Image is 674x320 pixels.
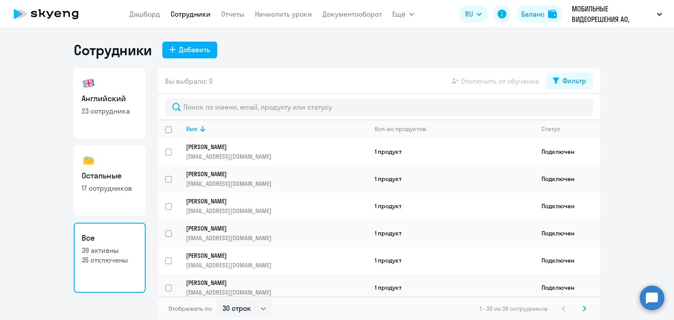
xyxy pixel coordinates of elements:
[368,274,534,301] td: 1 продукт
[567,4,667,25] button: МОБИЛЬНЫЕ ВИДЕОРЕШЕНИЯ АО, МОБИЛЬНЫЕ ВИДЕОРЕШЕНИЯ, АО
[82,106,138,116] p: 23 сотрудника
[534,192,600,220] td: Подключен
[368,192,534,220] td: 1 продукт
[572,4,653,25] p: МОБИЛЬНЫЕ ВИДЕОРЕШЕНИЯ АО, МОБИЛЬНЫЕ ВИДЕОРЕШЕНИЯ, АО
[186,288,367,296] p: [EMAIL_ADDRESS][DOMAIN_NAME]
[459,5,488,23] button: RU
[186,143,367,160] a: [PERSON_NAME][EMAIL_ADDRESS][DOMAIN_NAME]
[516,5,562,23] button: Балансbalance
[82,232,138,244] h3: Все
[179,44,210,55] div: Добавить
[186,234,367,242] p: [EMAIL_ADDRESS][DOMAIN_NAME]
[563,75,586,86] div: Фильтр
[221,10,244,18] a: Отчеты
[186,279,355,287] p: [PERSON_NAME]
[480,305,548,313] span: 1 - 30 из 39 сотрудников
[521,9,545,19] div: Баланс
[541,125,600,133] div: Статус
[375,125,426,133] div: Кол-во продуктов
[375,125,534,133] div: Кол-во продуктов
[74,146,146,216] a: Остальные17 сотрудников
[541,125,560,133] div: Статус
[74,68,146,139] a: Английский23 сотрудника
[186,252,367,269] a: [PERSON_NAME][EMAIL_ADDRESS][DOMAIN_NAME]
[186,180,367,188] p: [EMAIL_ADDRESS][DOMAIN_NAME]
[186,170,367,188] a: [PERSON_NAME][EMAIL_ADDRESS][DOMAIN_NAME]
[168,305,213,313] span: Отображать по:
[165,76,213,86] span: Вы выбрали: 0
[534,138,600,165] td: Подключен
[186,143,355,151] p: [PERSON_NAME]
[323,10,382,18] a: Документооборот
[82,183,138,193] p: 17 сотрудников
[186,224,367,242] a: [PERSON_NAME][EMAIL_ADDRESS][DOMAIN_NAME]
[255,10,312,18] a: Начислить уроки
[186,207,367,215] p: [EMAIL_ADDRESS][DOMAIN_NAME]
[368,165,534,192] td: 1 продукт
[162,42,217,58] button: Добавить
[368,138,534,165] td: 1 продукт
[534,220,600,247] td: Подключен
[186,125,367,133] div: Имя
[82,170,138,181] h3: Остальные
[465,9,473,19] span: RU
[74,41,152,59] h1: Сотрудники
[186,197,367,215] a: [PERSON_NAME][EMAIL_ADDRESS][DOMAIN_NAME]
[186,224,355,232] p: [PERSON_NAME]
[368,220,534,247] td: 1 продукт
[534,247,600,274] td: Подключен
[82,93,138,104] h3: Английский
[82,153,96,167] img: others
[392,5,414,23] button: Ещё
[534,274,600,301] td: Подключен
[368,247,534,274] td: 1 продукт
[186,197,355,205] p: [PERSON_NAME]
[186,261,367,269] p: [EMAIL_ADDRESS][DOMAIN_NAME]
[548,10,557,18] img: balance
[129,10,160,18] a: Дашборд
[186,153,367,160] p: [EMAIL_ADDRESS][DOMAIN_NAME]
[171,10,211,18] a: Сотрудники
[82,76,96,90] img: english
[165,98,593,116] input: Поиск по имени, email, продукту или статусу
[186,279,367,296] a: [PERSON_NAME][EMAIL_ADDRESS][DOMAIN_NAME]
[82,245,138,255] p: 39 активны
[186,125,197,133] div: Имя
[392,9,405,19] span: Ещё
[186,252,355,260] p: [PERSON_NAME]
[186,170,355,178] p: [PERSON_NAME]
[546,73,593,89] button: Фильтр
[82,255,138,265] p: 35 отключены
[534,165,600,192] td: Подключен
[74,223,146,293] a: Все39 активны35 отключены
